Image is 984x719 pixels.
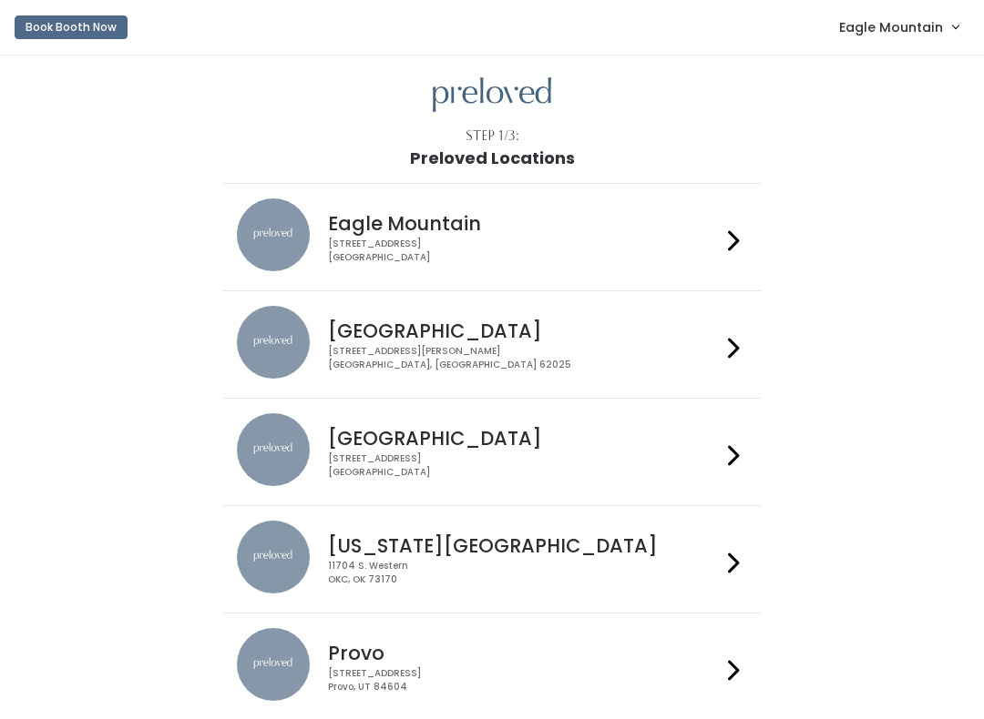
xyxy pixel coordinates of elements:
[237,306,746,383] a: preloved location [GEOGRAPHIC_DATA] [STREET_ADDRESS][PERSON_NAME][GEOGRAPHIC_DATA], [GEOGRAPHIC_D...
[237,521,310,593] img: preloved location
[237,413,746,491] a: preloved location [GEOGRAPHIC_DATA] [STREET_ADDRESS][GEOGRAPHIC_DATA]
[237,521,746,598] a: preloved location [US_STATE][GEOGRAPHIC_DATA] 11704 S. WesternOKC, OK 73170
[328,560,720,586] div: 11704 S. Western OKC, OK 73170
[15,7,128,47] a: Book Booth Now
[328,452,720,479] div: [STREET_ADDRESS] [GEOGRAPHIC_DATA]
[237,198,310,271] img: preloved location
[433,77,551,113] img: preloved logo
[328,320,720,341] h4: [GEOGRAPHIC_DATA]
[237,628,310,701] img: preloved location
[839,17,943,37] span: Eagle Mountain
[410,149,575,167] h1: Preloved Locations
[328,345,720,371] div: [STREET_ADDRESS][PERSON_NAME] [GEOGRAPHIC_DATA], [GEOGRAPHIC_DATA] 62025
[15,15,128,39] button: Book Booth Now
[328,213,720,234] h4: Eagle Mountain
[328,667,720,694] div: [STREET_ADDRESS] Provo, UT 84604
[328,643,720,663] h4: Provo
[237,306,310,379] img: preloved location
[328,535,720,556] h4: [US_STATE][GEOGRAPHIC_DATA]
[328,428,720,449] h4: [GEOGRAPHIC_DATA]
[328,238,720,264] div: [STREET_ADDRESS] [GEOGRAPHIC_DATA]
[237,628,746,705] a: preloved location Provo [STREET_ADDRESS]Provo, UT 84604
[821,7,977,46] a: Eagle Mountain
[237,413,310,486] img: preloved location
[466,127,519,146] div: Step 1/3:
[237,198,746,276] a: preloved location Eagle Mountain [STREET_ADDRESS][GEOGRAPHIC_DATA]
